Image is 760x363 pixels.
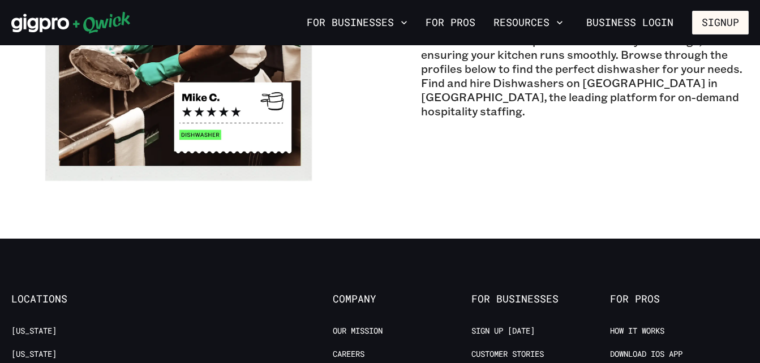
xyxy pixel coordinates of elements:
[610,326,664,336] a: How it Works
[692,11,749,34] button: Signup
[333,349,364,360] a: Careers
[471,293,610,305] span: For Businesses
[610,349,682,360] a: Download IOS App
[333,293,471,305] span: Company
[302,13,412,32] button: For Businesses
[610,293,749,305] span: For Pros
[489,13,568,32] button: Resources
[421,13,480,32] a: For Pros
[471,326,535,336] a: Sign up [DATE]
[333,326,383,336] a: Our Mission
[11,326,57,336] a: [US_STATE]
[11,349,57,360] a: [US_STATE]
[577,11,683,34] a: Business Login
[11,293,150,305] span: Locations
[471,349,544,360] a: Customer stories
